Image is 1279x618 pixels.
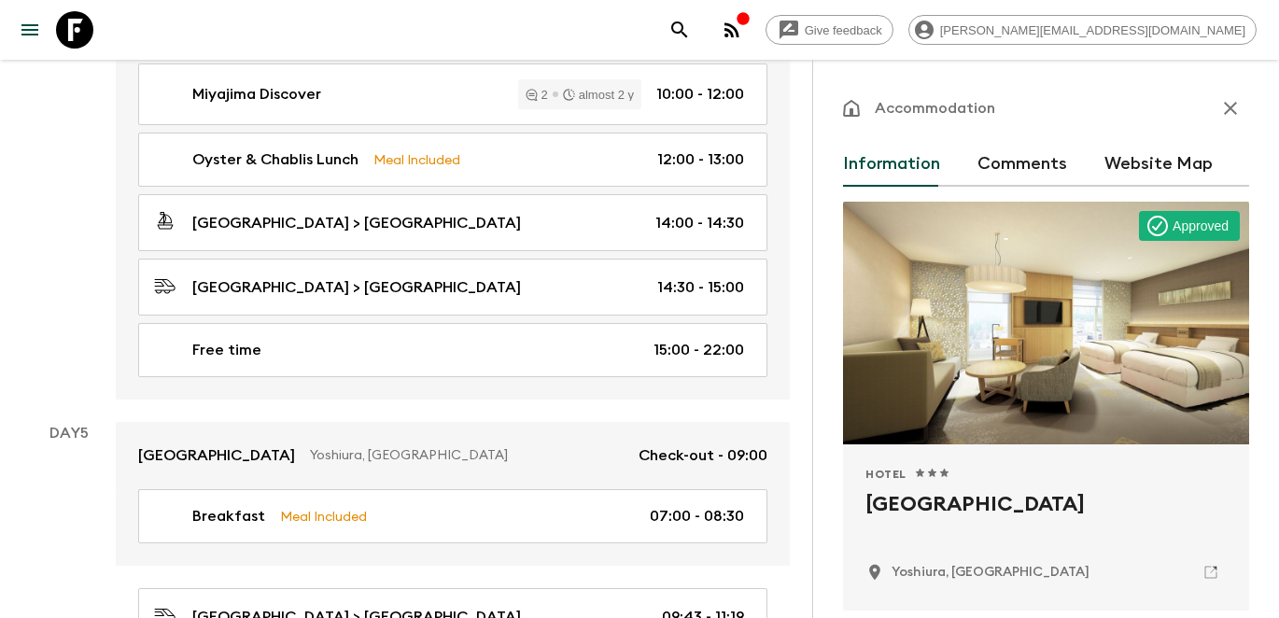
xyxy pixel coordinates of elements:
button: Comments [977,142,1067,187]
a: Oyster & Chablis LunchMeal Included12:00 - 13:00 [138,133,767,187]
p: Check-out - 09:00 [639,444,767,467]
span: [PERSON_NAME][EMAIL_ADDRESS][DOMAIN_NAME] [930,23,1256,37]
button: Website Map [1104,142,1213,187]
p: [GEOGRAPHIC_DATA] > [GEOGRAPHIC_DATA] [192,212,521,234]
p: Free time [192,339,261,361]
a: [GEOGRAPHIC_DATA]Yoshiura, [GEOGRAPHIC_DATA]Check-out - 09:00 [116,422,790,489]
span: Give feedback [794,23,892,37]
p: 10:00 - 12:00 [656,83,744,105]
h2: [GEOGRAPHIC_DATA] [865,489,1227,549]
div: almost 2 y [563,89,634,101]
p: 15:00 - 22:00 [654,339,744,361]
p: Meal Included [280,506,367,527]
a: BreakfastMeal Included07:00 - 08:30 [138,489,767,543]
p: Oyster & Chablis Lunch [192,148,358,171]
p: 12:00 - 13:00 [657,148,744,171]
div: 2 [526,89,548,101]
p: 07:00 - 08:30 [650,505,744,527]
p: Approved [1173,217,1229,235]
a: Miyajima Discover2almost 2 y10:00 - 12:00 [138,63,767,125]
p: Breakfast [192,505,265,527]
a: [GEOGRAPHIC_DATA] > [GEOGRAPHIC_DATA]14:30 - 15:00 [138,259,767,316]
span: Hotel [865,467,907,482]
p: [GEOGRAPHIC_DATA] [138,444,295,467]
p: 14:00 - 14:30 [655,212,744,234]
p: Miyajima Discover [192,83,321,105]
button: menu [11,11,49,49]
div: Photo of Hotel Intergate Hiroshima [843,202,1249,444]
a: [GEOGRAPHIC_DATA] > [GEOGRAPHIC_DATA]14:00 - 14:30 [138,194,767,251]
button: search adventures [661,11,698,49]
p: Meal Included [373,149,460,170]
p: 14:30 - 15:00 [657,276,744,299]
p: Yoshiura, [GEOGRAPHIC_DATA] [310,446,624,465]
p: Day 5 [22,422,116,444]
a: Free time15:00 - 22:00 [138,323,767,377]
a: Give feedback [766,15,893,45]
div: [PERSON_NAME][EMAIL_ADDRESS][DOMAIN_NAME] [908,15,1257,45]
p: Accommodation [875,97,995,119]
button: Information [843,142,940,187]
p: Yoshiura, Japan [892,563,1089,582]
p: [GEOGRAPHIC_DATA] > [GEOGRAPHIC_DATA] [192,276,521,299]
